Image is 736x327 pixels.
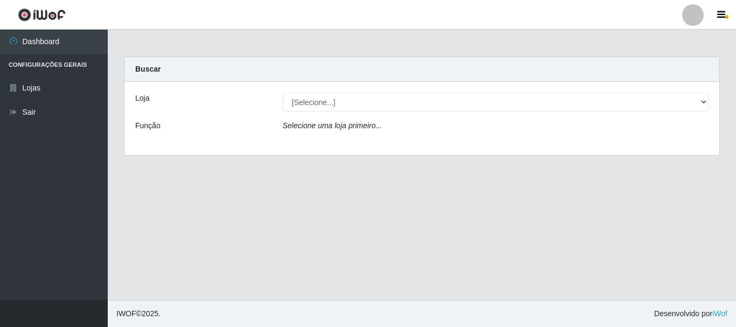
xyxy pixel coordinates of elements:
span: IWOF [116,309,136,318]
i: Selecione uma loja primeiro... [283,121,382,130]
label: Função [135,120,161,131]
span: © 2025 . [116,308,161,319]
span: Desenvolvido por [654,308,727,319]
label: Loja [135,93,149,104]
img: CoreUI Logo [18,8,66,22]
a: iWof [712,309,727,318]
strong: Buscar [135,65,161,73]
